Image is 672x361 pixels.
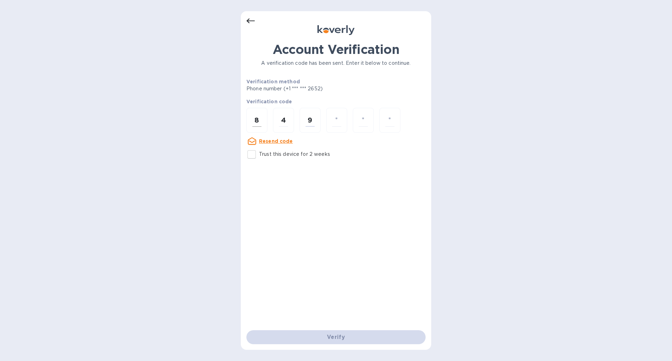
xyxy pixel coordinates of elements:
p: Trust this device for 2 weeks [259,151,330,158]
h1: Account Verification [246,42,426,57]
p: A verification code has been sent. Enter it below to continue. [246,60,426,67]
b: Verification method [246,79,300,84]
p: Verification code [246,98,426,105]
p: Phone number (+1 *** *** 2652) [246,85,376,92]
u: Resend code [259,138,293,144]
